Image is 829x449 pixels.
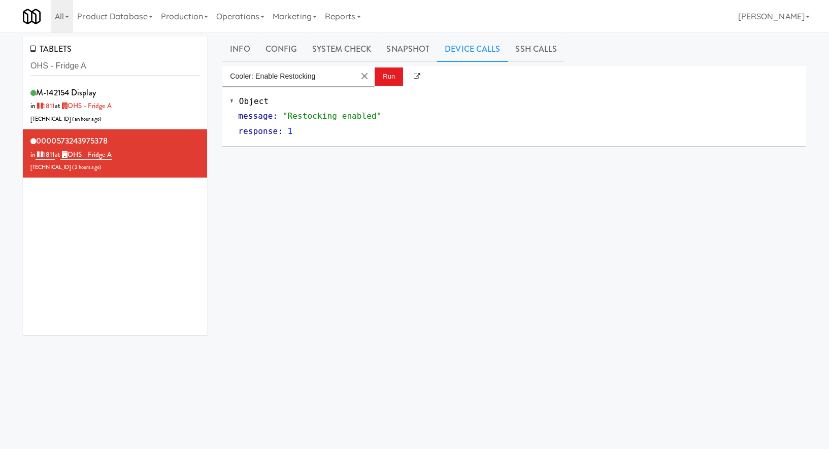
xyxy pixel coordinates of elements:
span: response [238,126,278,136]
li: 0000573243975378in 1811at OHS - Fridge A[TECHNICAL_ID] (2 hours ago) [23,129,207,178]
span: message [238,111,273,121]
a: OHS - Fridge A [60,150,112,160]
button: Run [375,67,403,86]
span: 2 hours ago [75,163,100,171]
span: in [30,101,55,111]
span: "Restocking enabled" [283,111,382,121]
span: at [55,150,112,159]
button: Clear Input [357,68,372,84]
span: TABLETS [30,43,72,55]
span: an hour ago [75,115,100,123]
input: Enter api call... [222,66,354,86]
a: OHS - Fridge A [60,101,112,111]
a: 1811 [36,101,55,111]
span: at [55,101,112,111]
span: M-142154 Display [36,87,96,98]
span: 1 [288,126,293,136]
span: Object [239,96,269,106]
span: : [278,126,283,136]
li: M-142154 Displayin 1811at OHS - Fridge A[TECHNICAL_ID] (an hour ago) [23,81,207,130]
a: System Check [305,37,379,62]
a: Device Calls [437,37,508,62]
span: 0000573243975378 [36,135,108,147]
a: Snapshot [379,37,437,62]
input: Search tablets [30,57,200,76]
a: 1811 [36,150,55,160]
a: SSH Calls [508,37,565,62]
span: [TECHNICAL_ID] ( ) [30,163,102,171]
span: in [30,150,55,159]
img: Micromart [23,8,41,25]
span: : [273,111,278,121]
a: Info [222,37,257,62]
a: Config [258,37,305,62]
span: [TECHNICAL_ID] ( ) [30,115,102,123]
